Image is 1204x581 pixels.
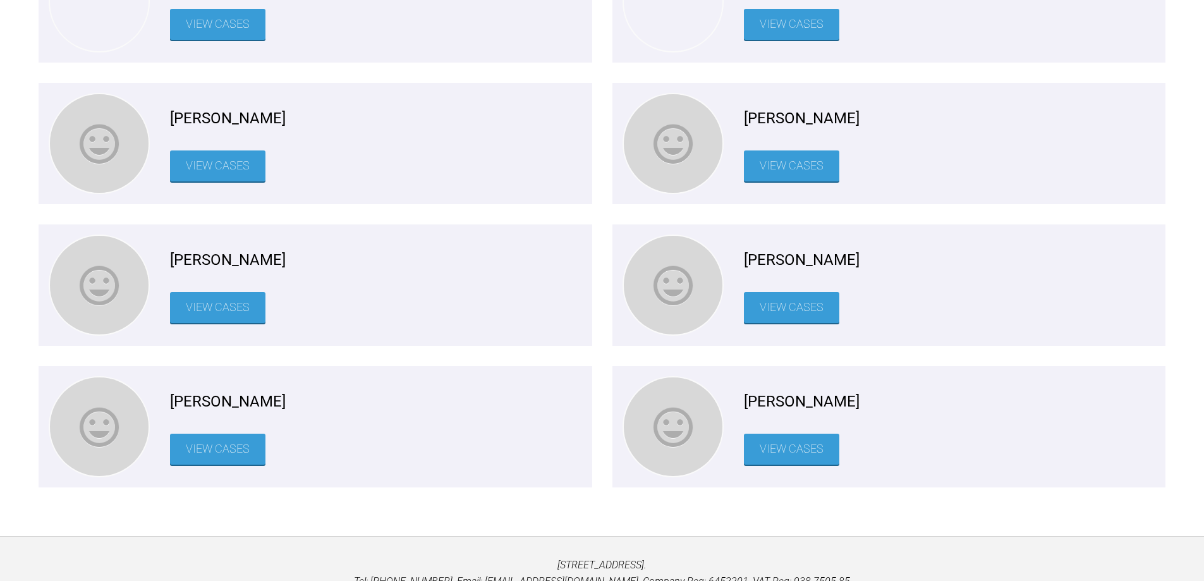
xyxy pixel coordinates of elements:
span: [PERSON_NAME] [170,389,286,413]
span: [PERSON_NAME] [744,106,860,130]
span: [PERSON_NAME] [744,389,860,413]
a: View Cases [744,150,839,181]
a: View Cases [170,150,265,181]
a: View Cases [170,292,265,323]
a: View Cases [744,9,839,40]
a: View Cases [744,292,839,323]
a: View Cases [170,434,265,465]
span: [PERSON_NAME] [170,248,286,272]
span: [PERSON_NAME] [744,248,860,272]
a: View Cases [744,434,839,465]
span: [PERSON_NAME] [170,106,286,130]
img: Emma Moore [624,236,722,334]
img: Adrian Moore [50,94,149,193]
img: Sarah Moore [624,377,722,476]
img: Sarah Moore [50,377,149,476]
img: Andrew Moore [624,94,722,193]
a: View Cases [170,9,265,40]
img: Rachel Moorey [50,236,149,334]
